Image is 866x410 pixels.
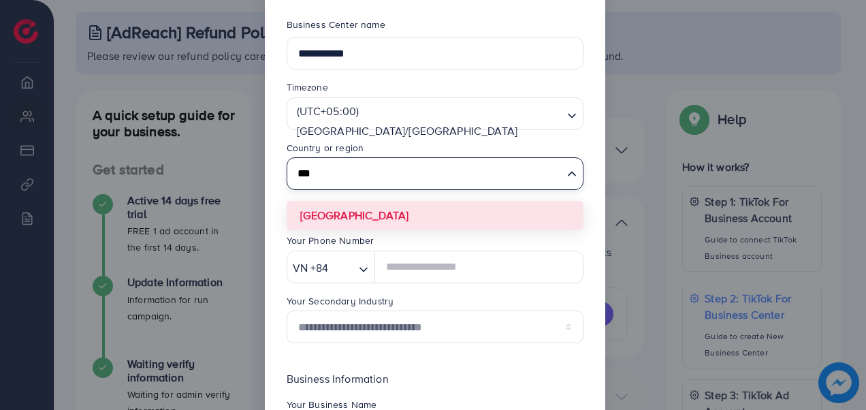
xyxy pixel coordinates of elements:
label: Timezone [287,80,328,94]
input: Search for option [293,144,562,165]
label: Your Phone Number [287,234,374,247]
div: Search for option [287,97,583,130]
div: Search for option [287,157,583,190]
p: Business Information [287,370,583,387]
span: VN [293,258,308,278]
strong: [GEOGRAPHIC_DATA] [300,208,409,223]
input: Search for option [293,161,562,187]
label: Your Secondary Industry [287,294,394,308]
span: (UTC+05:00) [GEOGRAPHIC_DATA]/[GEOGRAPHIC_DATA] [294,101,560,141]
div: Search for option [287,251,376,283]
span: +84 [310,258,328,278]
legend: Business Center name [287,18,583,37]
label: Country or region [287,141,364,155]
input: Search for option [332,257,353,279]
